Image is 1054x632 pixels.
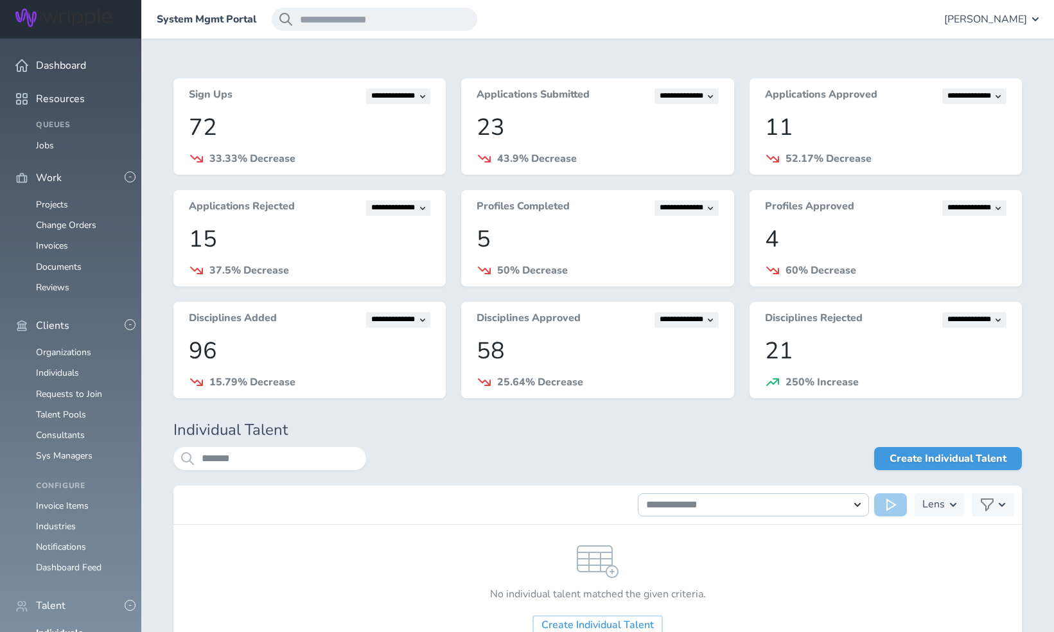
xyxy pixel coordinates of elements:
p: 4 [765,226,1006,252]
a: Documents [36,261,82,273]
a: Invoice Items [36,500,89,512]
h4: Queues [36,121,126,130]
a: Organizations [36,346,91,358]
h4: Configure [36,482,126,491]
h3: Profiles Completed [477,200,570,216]
a: Requests to Join [36,388,102,400]
h3: Profiles Approved [765,200,854,216]
button: - [125,600,136,611]
span: Talent [36,600,66,611]
p: 58 [477,338,718,364]
a: Notifications [36,541,86,553]
span: Clients [36,320,69,331]
span: [PERSON_NAME] [944,13,1027,25]
a: Jobs [36,139,54,152]
a: Individuals [36,367,79,379]
span: 250% Increase [786,375,859,389]
a: Create Individual Talent [874,447,1022,470]
button: Run Action [874,493,907,516]
p: 23 [477,114,718,141]
h3: Disciplines Rejected [765,312,863,328]
h3: Applications Approved [765,89,877,104]
span: Work [36,172,62,184]
h1: Individual Talent [173,421,1022,439]
h3: Lens [922,493,945,516]
h3: Disciplines Added [189,312,277,328]
button: [PERSON_NAME] [944,8,1039,31]
a: Dashboard Feed [36,561,101,574]
a: Projects [36,198,68,211]
a: Invoices [36,240,68,252]
h3: Disciplines Approved [477,312,581,328]
a: Sys Managers [36,450,92,462]
p: 72 [189,114,430,141]
button: Lens [915,493,964,516]
span: 25.64% Decrease [497,375,583,389]
span: 60% Decrease [786,263,856,277]
a: Consultants [36,429,85,441]
h3: Applications Rejected [189,200,295,216]
a: System Mgmt Portal [157,13,256,25]
a: Talent Pools [36,408,86,421]
button: - [125,319,136,330]
h3: Sign Ups [189,89,233,104]
p: 96 [189,338,430,364]
a: Reviews [36,281,69,294]
p: 21 [765,338,1006,364]
span: 43.9% Decrease [497,152,577,166]
a: Change Orders [36,219,96,231]
button: - [125,171,136,182]
span: 15.79% Decrease [209,375,295,389]
span: 50% Decrease [497,263,568,277]
p: 5 [477,226,718,252]
span: 52.17% Decrease [786,152,872,166]
h3: No individual talent matched the given criteria. [490,588,706,600]
p: 15 [189,226,430,252]
span: Dashboard [36,60,86,71]
img: Wripple [15,8,112,27]
a: Industries [36,520,76,532]
p: 11 [765,114,1006,141]
span: Resources [36,93,85,105]
span: 37.5% Decrease [209,263,289,277]
span: 33.33% Decrease [209,152,295,166]
h3: Applications Submitted [477,89,590,104]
